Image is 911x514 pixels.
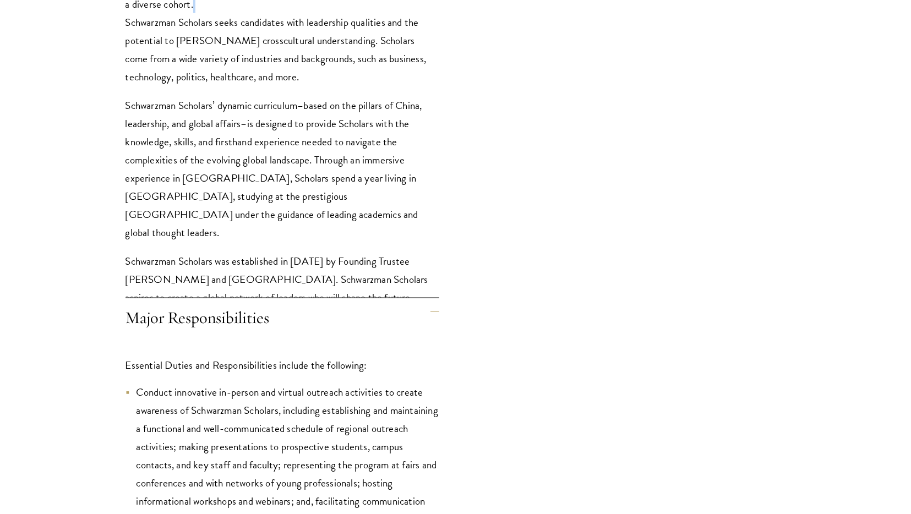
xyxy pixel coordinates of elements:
h4: Major Responsibilities [126,298,439,340]
p: Schwarzman Scholars’ dynamic curriculum–based on the pillars of China, leadership, and global aff... [126,96,439,242]
p: Schwarzman Scholars was established in [DATE] by Founding Trustee [PERSON_NAME] and [GEOGRAPHIC_D... [126,252,439,307]
p: Essential Duties and Responsibilities include the following: [126,357,439,375]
